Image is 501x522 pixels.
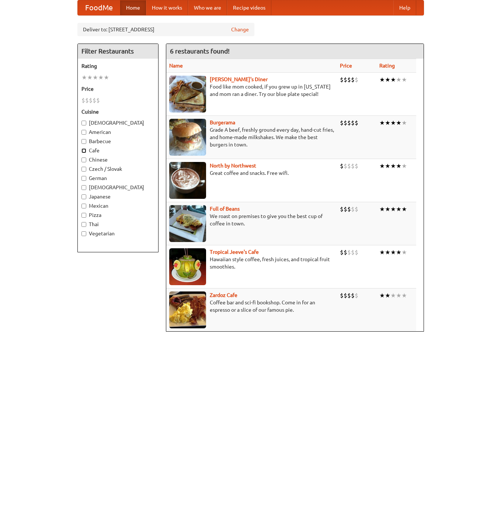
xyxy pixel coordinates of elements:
[396,162,401,170] li: ★
[351,162,355,170] li: $
[351,76,355,84] li: $
[385,119,390,127] li: ★
[169,205,206,242] img: beans.jpg
[98,73,104,82] li: ★
[81,204,86,208] input: Mexican
[385,291,390,300] li: ★
[340,162,344,170] li: $
[340,291,344,300] li: $
[210,120,235,125] a: Burgerama
[81,176,86,181] input: German
[351,248,355,256] li: $
[81,138,154,145] label: Barbecue
[81,211,154,219] label: Pizza
[390,76,396,84] li: ★
[169,119,206,156] img: burgerama.jpg
[169,256,334,270] p: Hawaiian style coffee, fresh juices, and tropical fruit smoothies.
[396,76,401,84] li: ★
[340,205,344,213] li: $
[81,231,86,236] input: Vegetarian
[81,147,154,154] label: Cafe
[344,162,347,170] li: $
[169,248,206,285] img: jeeves.jpg
[401,205,407,213] li: ★
[81,85,154,93] h5: Price
[169,162,206,199] img: north.jpg
[379,162,385,170] li: ★
[81,167,86,172] input: Czech / Slovak
[78,44,158,59] h4: Filter Restaurants
[390,248,396,256] li: ★
[355,76,358,84] li: $
[210,163,256,169] b: North by Northwest
[169,291,206,328] img: zardoz.jpg
[401,291,407,300] li: ★
[210,292,237,298] b: Zardoz Cafe
[169,126,334,148] p: Grade A beef, freshly ground every day, hand-cut fries, and home-made milkshakes. We make the bes...
[347,119,351,127] li: $
[89,96,93,104] li: $
[170,48,230,55] ng-pluralize: 6 restaurants found!
[81,222,86,227] input: Thai
[401,119,407,127] li: ★
[396,205,401,213] li: ★
[169,83,334,98] p: Food like mom cooked, if you grew up in [US_STATE] and mom ran a diner. Try our blue plate special!
[385,248,390,256] li: ★
[93,96,96,104] li: $
[344,248,347,256] li: $
[96,96,100,104] li: $
[344,76,347,84] li: $
[351,291,355,300] li: $
[87,73,93,82] li: ★
[81,213,86,218] input: Pizza
[396,248,401,256] li: ★
[385,76,390,84] li: ★
[81,158,86,162] input: Chinese
[210,206,240,212] b: Full of Beans
[81,121,86,125] input: [DEMOGRAPHIC_DATA]
[340,119,344,127] li: $
[401,248,407,256] li: ★
[344,119,347,127] li: $
[351,119,355,127] li: $
[401,76,407,84] li: ★
[188,0,227,15] a: Who we are
[81,194,86,199] input: Japanese
[104,73,109,82] li: ★
[81,62,154,70] h5: Rating
[385,205,390,213] li: ★
[81,156,154,163] label: Chinese
[210,249,259,255] a: Tropical Jeeve's Cafe
[393,0,416,15] a: Help
[169,76,206,113] img: sallys.jpg
[81,119,154,127] label: [DEMOGRAPHIC_DATA]
[355,291,358,300] li: $
[231,26,249,33] a: Change
[81,174,154,182] label: German
[227,0,271,15] a: Recipe videos
[379,248,385,256] li: ★
[347,291,351,300] li: $
[379,63,395,69] a: Rating
[169,63,183,69] a: Name
[396,119,401,127] li: ★
[77,23,254,36] div: Deliver to: [STREET_ADDRESS]
[379,119,385,127] li: ★
[390,291,396,300] li: ★
[340,76,344,84] li: $
[340,63,352,69] a: Price
[379,76,385,84] li: ★
[355,119,358,127] li: $
[85,96,89,104] li: $
[81,221,154,228] label: Thai
[390,205,396,213] li: ★
[355,248,358,256] li: $
[210,76,268,82] a: [PERSON_NAME]'s Diner
[379,291,385,300] li: ★
[81,202,154,210] label: Mexican
[81,184,154,191] label: [DEMOGRAPHIC_DATA]
[93,73,98,82] li: ★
